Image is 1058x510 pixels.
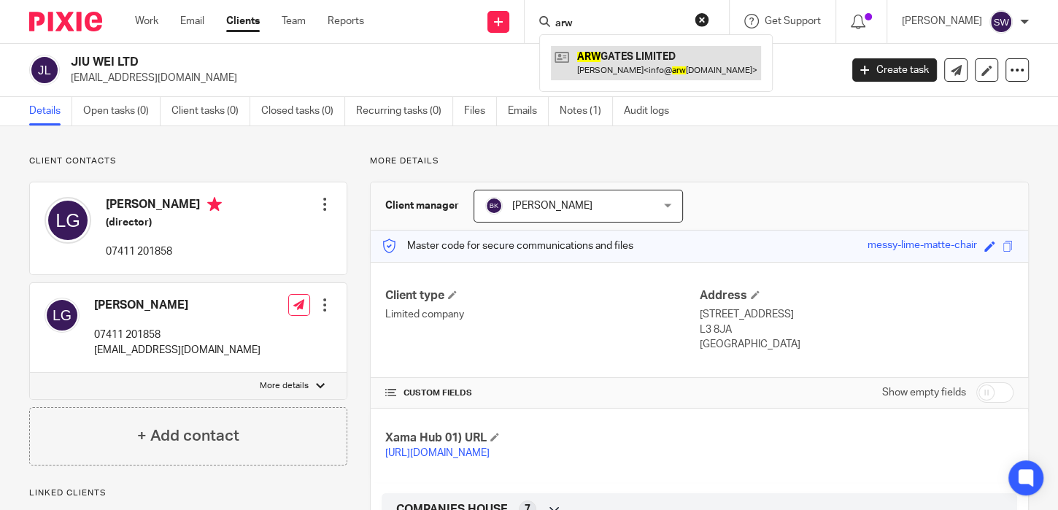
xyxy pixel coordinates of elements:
a: Audit logs [624,97,680,125]
p: [EMAIL_ADDRESS][DOMAIN_NAME] [71,71,830,85]
i: Primary [207,197,222,212]
a: [URL][DOMAIN_NAME] [385,448,490,458]
p: [EMAIL_ADDRESS][DOMAIN_NAME] [94,343,260,358]
div: messy-lime-matte-chair [868,238,977,255]
h4: CUSTOM FIELDS [385,387,699,399]
h4: [PERSON_NAME] [106,197,222,215]
a: Work [135,14,158,28]
button: Clear [695,12,709,27]
a: Reports [328,14,364,28]
h4: Client type [385,288,699,304]
a: Clients [226,14,260,28]
a: Files [464,97,497,125]
h4: [PERSON_NAME] [94,298,260,313]
span: [PERSON_NAME] [512,201,592,211]
img: svg%3E [989,10,1013,34]
p: Limited company [385,307,699,322]
span: Get Support [765,16,821,26]
p: Master code for secure communications and files [382,239,633,253]
a: Team [282,14,306,28]
h4: Address [700,288,1013,304]
img: svg%3E [485,197,503,215]
a: Client tasks (0) [171,97,250,125]
a: Recurring tasks (0) [356,97,453,125]
img: svg%3E [45,298,80,333]
a: Create task [852,58,937,82]
p: [PERSON_NAME] [902,14,982,28]
p: More details [370,155,1029,167]
a: Closed tasks (0) [261,97,345,125]
a: Notes (1) [560,97,613,125]
p: 07411 201858 [106,244,222,259]
img: svg%3E [45,197,91,244]
p: L3 8JA [700,322,1013,337]
h2: JIU WEI LTD [71,55,679,70]
a: Details [29,97,72,125]
h4: + Add contact [137,425,239,447]
input: Search [554,18,685,31]
p: [STREET_ADDRESS] [700,307,1013,322]
img: Pixie [29,12,102,31]
p: More details [260,380,309,392]
p: 07411 201858 [94,328,260,342]
h3: Client manager [385,198,459,213]
p: Client contacts [29,155,347,167]
h4: Xama Hub 01) URL [385,430,699,446]
img: svg%3E [29,55,60,85]
a: Open tasks (0) [83,97,161,125]
p: Linked clients [29,487,347,499]
a: Email [180,14,204,28]
label: Show empty fields [882,385,966,400]
h5: (director) [106,215,222,230]
p: [GEOGRAPHIC_DATA] [700,337,1013,352]
a: Emails [508,97,549,125]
